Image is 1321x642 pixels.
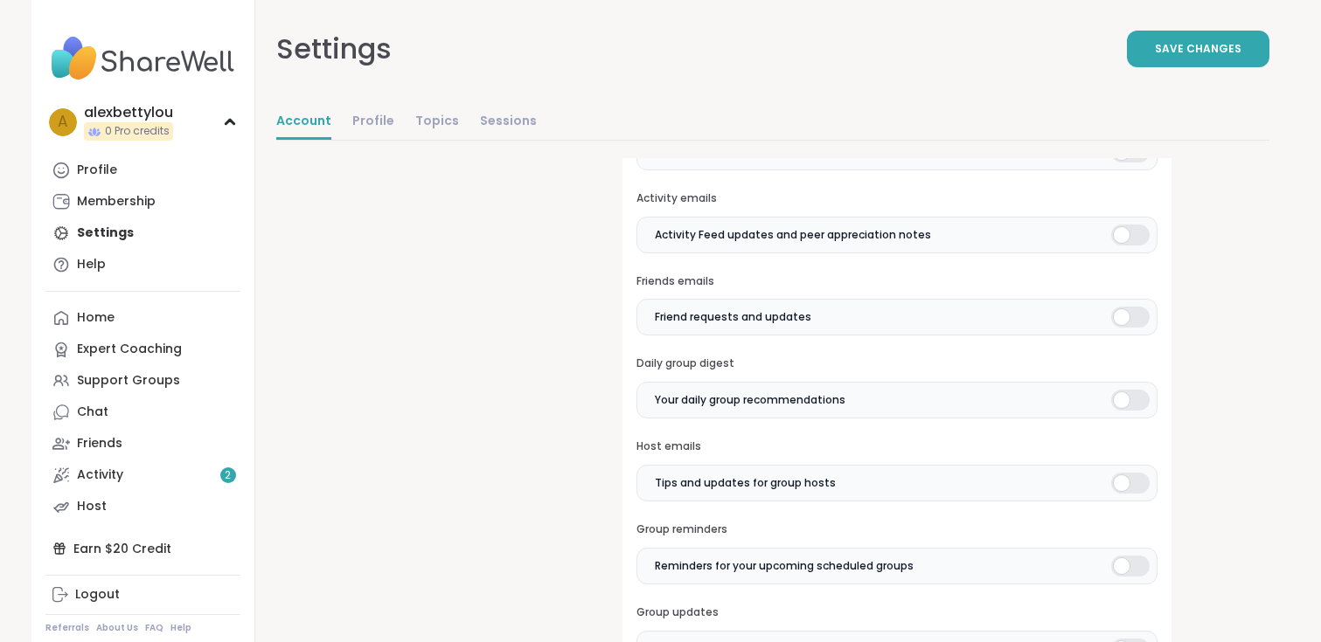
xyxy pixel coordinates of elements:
div: alexbettylou [84,103,173,122]
a: Topics [415,105,459,140]
div: Friends [77,435,122,452]
a: Host [45,491,240,522]
span: 0 Pro credits [105,124,170,139]
div: Profile [77,162,117,179]
div: Activity [77,466,123,484]
div: Chat [77,404,108,421]
a: Friends [45,428,240,459]
a: Home [45,302,240,334]
a: Profile [45,155,240,186]
a: Profile [352,105,394,140]
a: Help [45,249,240,280]
span: Reminders for your upcoming scheduled groups [655,558,914,574]
span: Friend requests and updates [655,309,811,325]
a: Help [170,622,191,634]
a: About Us [96,622,138,634]
span: Activity Feed updates and peer appreciation notes [655,227,931,243]
div: Logout [75,586,120,604]
a: Expert Coaching [45,334,240,365]
img: ShareWell Nav Logo [45,28,240,89]
a: Account [276,105,331,140]
a: Support Groups [45,365,240,397]
a: Chat [45,397,240,428]
div: Expert Coaching [77,341,182,358]
a: FAQ [145,622,163,634]
button: Save Changes [1127,31,1269,67]
div: Membership [77,193,156,211]
a: Logout [45,579,240,611]
div: Home [77,309,115,327]
span: 2 [225,468,231,483]
span: Save Changes [1155,41,1241,57]
span: a [58,111,67,134]
h3: Host emails [636,439,1157,454]
h3: Group reminders [636,522,1157,537]
a: Membership [45,186,240,217]
div: Host [77,498,107,515]
h3: Friends emails [636,274,1157,289]
h3: Daily group digest [636,356,1157,371]
div: Help [77,256,106,273]
span: Your daily group recommendations [655,392,845,408]
h3: Activity emails [636,191,1157,206]
div: Earn $20 Credit [45,533,240,564]
div: Settings [276,28,392,70]
a: Sessions [480,105,537,140]
a: Activity2 [45,459,240,491]
a: Referrals [45,622,89,634]
span: Tips and updates for group hosts [655,475,836,491]
h3: Group updates [636,605,1157,620]
div: Support Groups [77,372,180,390]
